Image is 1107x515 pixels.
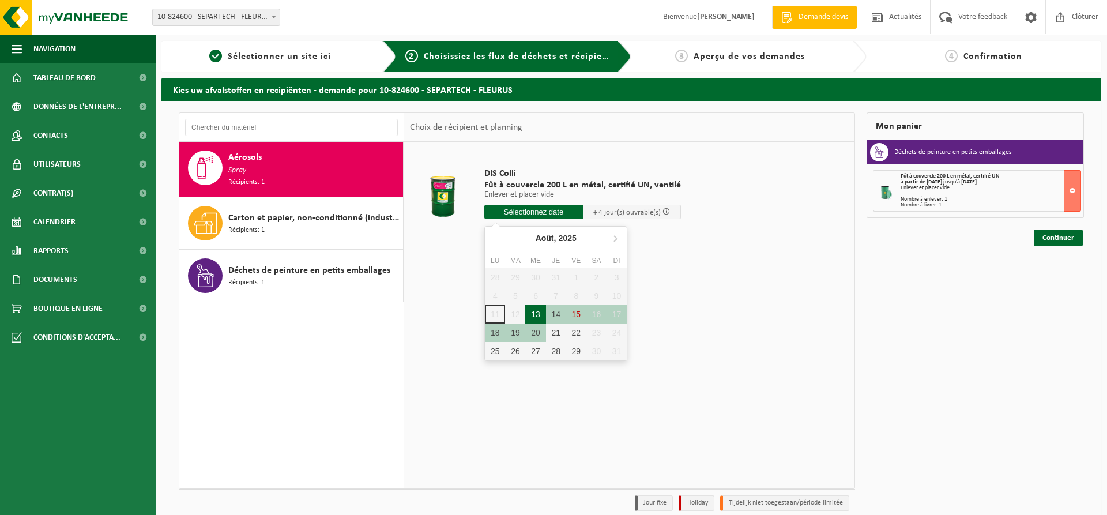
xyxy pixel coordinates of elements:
span: 10-824600 - SEPARTECH - FLEURUS [152,9,280,26]
span: Navigation [33,35,76,63]
span: Rapports [33,236,69,265]
div: Me [525,255,545,266]
span: Choisissiez les flux de déchets et récipients [424,52,616,61]
div: 13 [525,305,545,324]
span: 2 [405,50,418,62]
span: Fût à couvercle 200 L en métal, certifié UN, ventilé [484,179,681,191]
span: 10-824600 - SEPARTECH - FLEURUS [153,9,280,25]
span: Tableau de bord [33,63,96,92]
div: Sa [586,255,607,266]
p: Enlever et placer vide [484,191,681,199]
div: 18 [485,324,505,342]
span: DIS Colli [484,168,681,179]
span: 3 [675,50,688,62]
a: 1Sélectionner un site ici [167,50,374,63]
div: Août, [531,229,581,247]
strong: à partir de [DATE] jusqu'à [DATE] [901,179,977,185]
h2: Kies uw afvalstoffen en recipiënten - demande pour 10-824600 - SEPARTECH - FLEURUS [161,78,1101,100]
span: Carton et papier, non-conditionné (industriel) [228,211,400,225]
a: Continuer [1034,230,1083,246]
span: Demande devis [796,12,851,23]
span: Calendrier [33,208,76,236]
div: 28 [546,342,566,360]
span: Récipients: 1 [228,177,265,188]
div: Nombre à livrer: 1 [901,202,1081,208]
span: Contrat(s) [33,179,73,208]
span: Conditions d'accepta... [33,323,121,352]
i: 2025 [559,234,577,242]
strong: [PERSON_NAME] [697,13,755,21]
li: Holiday [679,495,714,511]
div: 27 [525,342,545,360]
li: Jour fixe [635,495,673,511]
a: Demande devis [772,6,857,29]
span: Confirmation [963,52,1022,61]
h3: Déchets de peinture en petits emballages [894,143,1012,161]
span: 1 [209,50,222,62]
span: Données de l'entrepr... [33,92,122,121]
span: Spray [228,164,246,177]
div: 21 [546,324,566,342]
button: Carton et papier, non-conditionné (industriel) Récipients: 1 [179,197,404,250]
span: Boutique en ligne [33,294,103,323]
button: Déchets de peinture en petits emballages Récipients: 1 [179,250,404,302]
div: Ve [566,255,586,266]
div: 20 [525,324,545,342]
span: Documents [33,265,77,294]
input: Sélectionnez date [484,205,583,219]
div: Di [607,255,627,266]
span: 4 [945,50,958,62]
span: Récipients: 1 [228,225,265,236]
span: Déchets de peinture en petits emballages [228,264,390,277]
div: Ma [505,255,525,266]
input: Chercher du matériel [185,119,398,136]
div: Mon panier [867,112,1085,140]
div: 14 [546,305,566,324]
div: 29 [566,342,586,360]
span: Aérosols [228,151,262,164]
div: Enlever et placer vide [901,185,1081,191]
span: Fût à couvercle 200 L en métal, certifié UN [901,173,1000,179]
div: Nombre à enlever: 1 [901,197,1081,202]
span: Récipients: 1 [228,277,265,288]
div: Choix de récipient et planning [404,113,528,142]
span: Contacts [33,121,68,150]
div: 26 [505,342,525,360]
div: Je [546,255,566,266]
span: Utilisateurs [33,150,81,179]
span: Aperçu de vos demandes [694,52,805,61]
div: 25 [485,342,505,360]
button: Aérosols Spray Récipients: 1 [179,142,404,197]
span: + 4 jour(s) ouvrable(s) [593,209,661,216]
span: Sélectionner un site ici [228,52,331,61]
li: Tijdelijk niet toegestaan/période limitée [720,495,849,511]
div: Lu [485,255,505,266]
div: 19 [505,324,525,342]
div: 22 [566,324,586,342]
